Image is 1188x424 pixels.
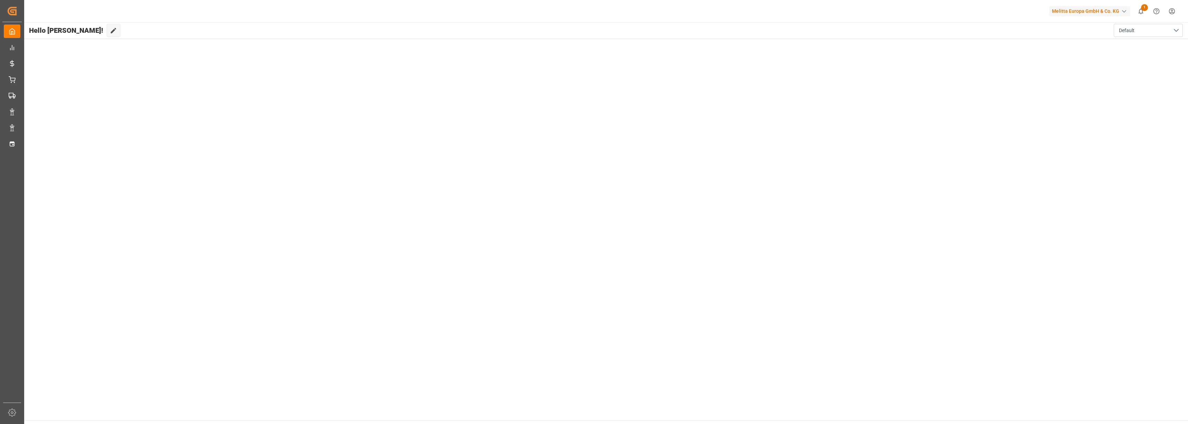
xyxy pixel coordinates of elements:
span: 1 [1141,4,1148,11]
span: Default [1119,27,1134,34]
button: Melitta Europa GmbH & Co. KG [1049,4,1133,18]
button: open menu [1114,24,1183,37]
button: Help Center [1149,3,1164,19]
span: Hello [PERSON_NAME]! [29,24,103,37]
div: Melitta Europa GmbH & Co. KG [1049,6,1130,16]
button: show 1 new notifications [1133,3,1149,19]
